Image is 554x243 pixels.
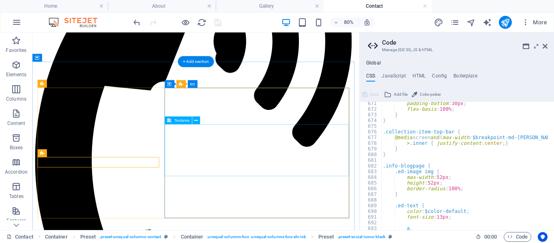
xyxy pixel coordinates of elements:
h3: Manage (S)CSS, JS & HTML [382,46,531,54]
p: Boxes [10,144,23,151]
button: More [518,16,550,29]
span: Click to select. Double-click to edit [181,232,204,242]
span: Textarea [174,118,189,123]
span: . preset-unequal-columns-contact [99,232,161,242]
span: 00 00 [484,232,497,242]
span: Click to select. Double-click to edit [45,232,68,242]
div: 679 [360,146,382,152]
nav: breadcrumb [45,232,392,242]
button: undo [132,17,142,27]
div: 686 [360,186,382,191]
div: 684 [360,174,382,180]
h4: Config [432,73,447,82]
span: Color picker [420,90,441,99]
h4: CSS [366,73,375,82]
button: Color picker [410,90,442,99]
span: Code [507,232,528,242]
i: Publish [500,18,510,27]
span: . unequal-columns-box .unequal-columns-box-shrink [206,232,305,242]
button: 80% [330,17,359,27]
div: 683 [360,169,382,174]
div: 676 [360,129,382,135]
div: 671 [360,101,382,106]
i: Undo: Change text (Ctrl+Z) [132,18,142,27]
h4: Contact [324,2,432,11]
button: Add file [383,90,409,99]
h4: About [108,2,216,11]
p: Columns [6,96,26,102]
i: Navigator [466,18,476,27]
i: This element is a customizable preset [164,234,168,239]
div: 691 [360,214,382,220]
span: . preset-social-icons-black [337,232,385,242]
button: Code [504,232,531,242]
div: 685 [360,180,382,186]
img: Editor Logo [47,17,107,27]
button: reload [197,17,206,27]
div: + Add section [178,56,214,67]
div: 674 [360,118,382,123]
i: Pages (Ctrl+Alt+S) [450,18,460,27]
div: 675 [360,123,382,129]
div: 681 [360,157,382,163]
div: 690 [360,209,382,214]
h4: JavaScript [382,73,406,82]
div: 689 [360,203,382,209]
div: 682 [360,163,382,169]
button: design [434,17,444,27]
div: 693 [360,226,382,231]
p: Features [6,217,26,224]
h4: Global [366,60,381,67]
h4: Boilerplate [453,73,477,82]
i: This element is a customizable preset [389,234,392,239]
span: : [490,234,491,240]
div: 678 [360,140,382,146]
h4: Gallery [216,2,324,11]
h2: Code [382,39,548,46]
div: 672 [360,106,382,112]
button: pages [450,17,460,27]
p: Tables [9,193,24,200]
div: 687 [360,191,382,197]
i: AI Writer [483,18,492,27]
div: 673 [360,112,382,118]
span: Add file [394,90,408,99]
i: Design (Ctrl+Alt+Y) [434,18,443,27]
button: text_generator [483,17,492,27]
a: Click to cancel selection. Double-click to open Pages [6,232,33,242]
div: 680 [360,152,382,157]
button: publish [499,16,512,29]
div: 688 [360,197,382,203]
div: 692 [360,220,382,226]
button: Usercentrics [538,232,548,242]
i: On resize automatically adjust zoom level to fit chosen device. [363,19,371,26]
div: 677 [360,135,382,140]
span: Click to select. Double-click to edit [318,232,334,242]
h4: HTML [412,73,426,82]
span: More [522,18,547,26]
p: Content [7,120,25,127]
h6: Session time [476,232,497,242]
button: navigator [466,17,476,27]
span: Click to select. Double-click to edit [80,232,96,242]
p: Accordion [5,169,28,175]
p: Elements [6,71,27,78]
h6: 80% [342,17,355,27]
p: Favorites [6,47,26,54]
